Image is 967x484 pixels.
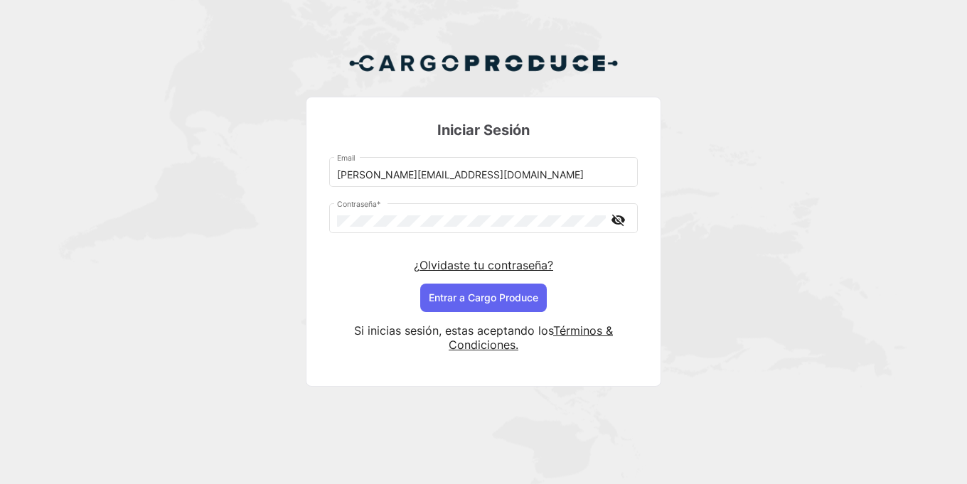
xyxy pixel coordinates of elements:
mat-icon: visibility_off [609,211,626,229]
a: ¿Olvidaste tu contraseña? [414,258,553,272]
h3: Iniciar Sesión [329,120,638,140]
button: Entrar a Cargo Produce [420,284,547,312]
img: Cargo Produce Logo [348,46,619,80]
input: Email [337,169,631,181]
span: Si inicias sesión, estas aceptando los [354,323,553,338]
a: Términos & Condiciones. [449,323,613,352]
